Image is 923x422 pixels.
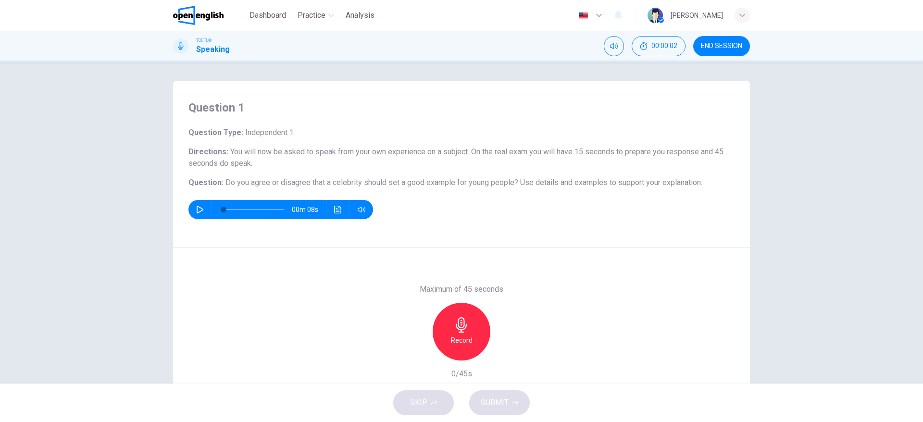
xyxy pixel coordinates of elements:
[243,128,294,137] span: Independent 1
[346,10,374,21] span: Analysis
[292,200,326,219] span: 00m 08s
[249,10,286,21] span: Dashboard
[342,7,378,24] button: Analysis
[451,368,472,380] h6: 0/45s
[196,37,212,44] span: TOEFL®
[632,36,686,56] button: 00:00:02
[294,7,338,24] button: Practice
[604,36,624,56] div: Mute
[671,10,723,21] div: [PERSON_NAME]
[701,42,742,50] span: END SESSION
[225,178,518,187] span: Do you agree or disagree that a celebrity should set a good example for young people?
[188,100,735,115] h4: Question 1
[648,8,663,23] img: Profile picture
[173,6,246,25] a: OpenEnglish logo
[520,178,702,187] span: Use details and examples to support your explanation.
[196,44,230,55] h1: Speaking
[577,12,589,19] img: en
[632,36,686,56] div: Hide
[693,36,750,56] button: END SESSION
[188,147,723,168] span: You will now be asked to speak from your own experience on a subject. On the real exam you will h...
[330,200,346,219] button: Click to see the audio transcription
[188,146,735,169] h6: Directions :
[188,177,735,188] h6: Question :
[188,127,735,138] h6: Question Type :
[298,10,325,21] span: Practice
[433,303,490,360] button: Record
[651,42,677,50] span: 00:00:02
[246,7,290,24] button: Dashboard
[173,6,224,25] img: OpenEnglish logo
[420,284,503,295] h6: Maximum of 45 seconds
[451,335,473,346] h6: Record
